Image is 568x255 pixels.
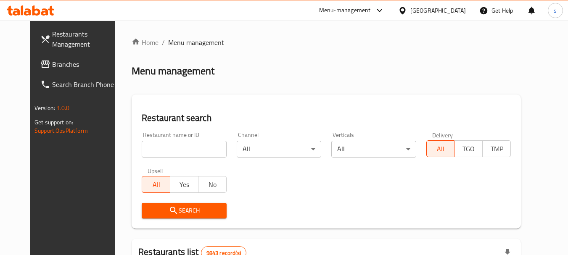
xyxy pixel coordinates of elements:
[132,37,159,47] a: Home
[202,179,223,191] span: No
[34,103,55,113] span: Version:
[482,140,511,157] button: TMP
[458,143,479,155] span: TGO
[52,79,119,89] span: Search Branch Phone
[162,37,165,47] li: /
[331,141,416,158] div: All
[132,37,521,47] nav: breadcrumb
[52,59,119,69] span: Branches
[410,6,466,15] div: [GEOGRAPHIC_DATA]
[142,203,226,218] button: Search
[454,140,483,157] button: TGO
[432,132,453,138] label: Delivery
[237,141,321,158] div: All
[142,141,226,158] input: Search for restaurant name or ID..
[34,74,125,95] a: Search Branch Phone
[56,103,69,113] span: 1.0.0
[319,5,371,16] div: Menu-management
[34,24,125,54] a: Restaurants Management
[52,29,119,49] span: Restaurants Management
[168,37,224,47] span: Menu management
[174,179,195,191] span: Yes
[34,125,88,136] a: Support.OpsPlatform
[486,143,507,155] span: TMP
[148,168,163,174] label: Upsell
[430,143,452,155] span: All
[132,64,214,78] h2: Menu management
[554,6,557,15] span: s
[34,54,125,74] a: Branches
[34,117,73,128] span: Get support on:
[426,140,455,157] button: All
[142,112,511,124] h2: Restaurant search
[198,176,227,193] button: No
[170,176,198,193] button: Yes
[142,176,170,193] button: All
[148,205,219,216] span: Search
[145,179,167,191] span: All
